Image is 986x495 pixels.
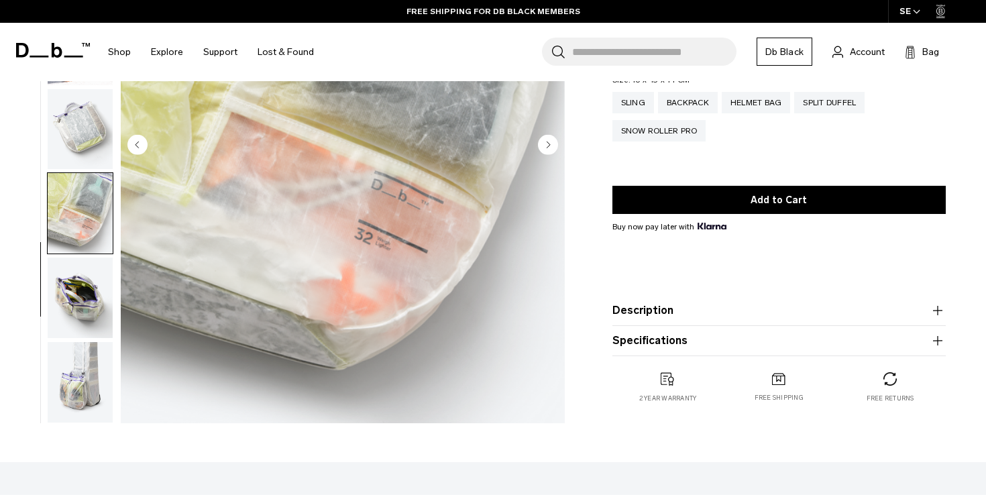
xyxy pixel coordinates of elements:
button: Next slide [538,134,558,157]
span: Account [850,45,885,59]
a: Account [832,44,885,60]
img: Weigh_Lighter_Helmet_Bag_32L_6.png [48,173,113,254]
a: Lost & Found [258,28,314,76]
button: Weigh_Lighter_Helmet_Bag_32L_6.png [47,172,113,254]
nav: Main Navigation [98,23,324,81]
img: Weigh_Lighter_Helmet_Bag_32L_8.png [48,342,113,423]
span: Bag [922,45,939,59]
a: FREE SHIPPING FOR DB BLACK MEMBERS [406,5,580,17]
span: Buy now pay later with [612,221,726,233]
a: Helmet Bag [722,92,791,113]
a: Sling [612,92,654,113]
p: 2 year warranty [639,394,697,403]
a: Explore [151,28,183,76]
button: Specifications [612,333,946,349]
a: Support [203,28,237,76]
button: Description [612,302,946,319]
button: Weigh_Lighter_Helmet_Bag_32L_7.png [47,257,113,339]
a: Shop [108,28,131,76]
a: Snow Roller Pro [612,120,706,142]
legend: Size: [612,76,690,84]
button: Bag [905,44,939,60]
a: Backpack [658,92,718,113]
img: {"height" => 20, "alt" => "Klarna"} [698,223,726,229]
a: Split Duffel [794,92,865,113]
p: Free returns [867,394,914,403]
img: Weigh_Lighter_Helmet_Bag_32L_7.png [48,258,113,338]
img: Weigh_Lighter_Helmet_Bag_32L_5.png [48,89,113,170]
button: Add to Cart [612,186,946,214]
a: Db Black [757,38,812,66]
button: Weigh_Lighter_Helmet_Bag_32L_8.png [47,341,113,423]
button: Weigh_Lighter_Helmet_Bag_32L_5.png [47,89,113,170]
button: Previous slide [127,134,148,157]
p: Free shipping [755,394,804,403]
